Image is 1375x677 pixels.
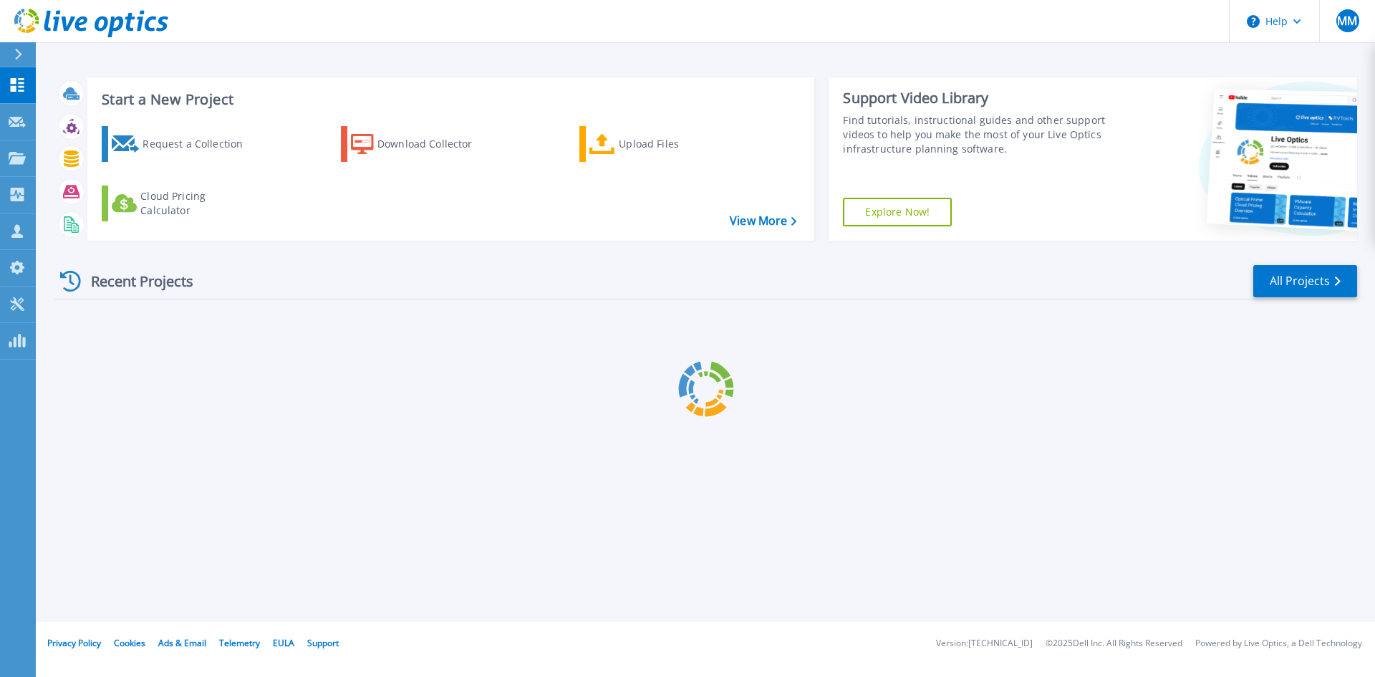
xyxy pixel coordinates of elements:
a: Cloud Pricing Calculator [102,186,261,221]
span: MM [1337,15,1357,27]
div: Request a Collection [143,130,257,158]
a: All Projects [1253,265,1357,297]
li: © 2025 Dell Inc. All Rights Reserved [1046,639,1182,648]
a: Telemetry [219,637,260,649]
a: Ads & Email [158,637,206,649]
a: Privacy Policy [47,637,101,649]
a: Upload Files [579,126,739,162]
a: Request a Collection [102,126,261,162]
a: EULA [273,637,294,649]
a: Support [307,637,339,649]
a: View More [730,214,796,228]
a: Explore Now! [843,198,952,226]
div: Cloud Pricing Calculator [140,189,255,218]
li: Powered by Live Optics, a Dell Technology [1195,639,1362,648]
a: Download Collector [341,126,501,162]
div: Recent Projects [55,264,213,299]
div: Download Collector [377,130,492,158]
div: Upload Files [619,130,733,158]
a: Cookies [114,637,145,649]
div: Find tutorials, instructional guides and other support videos to help you make the most of your L... [843,113,1112,156]
li: Version: [TECHNICAL_ID] [936,639,1033,648]
div: Support Video Library [843,89,1112,107]
h3: Start a New Project [102,92,796,107]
